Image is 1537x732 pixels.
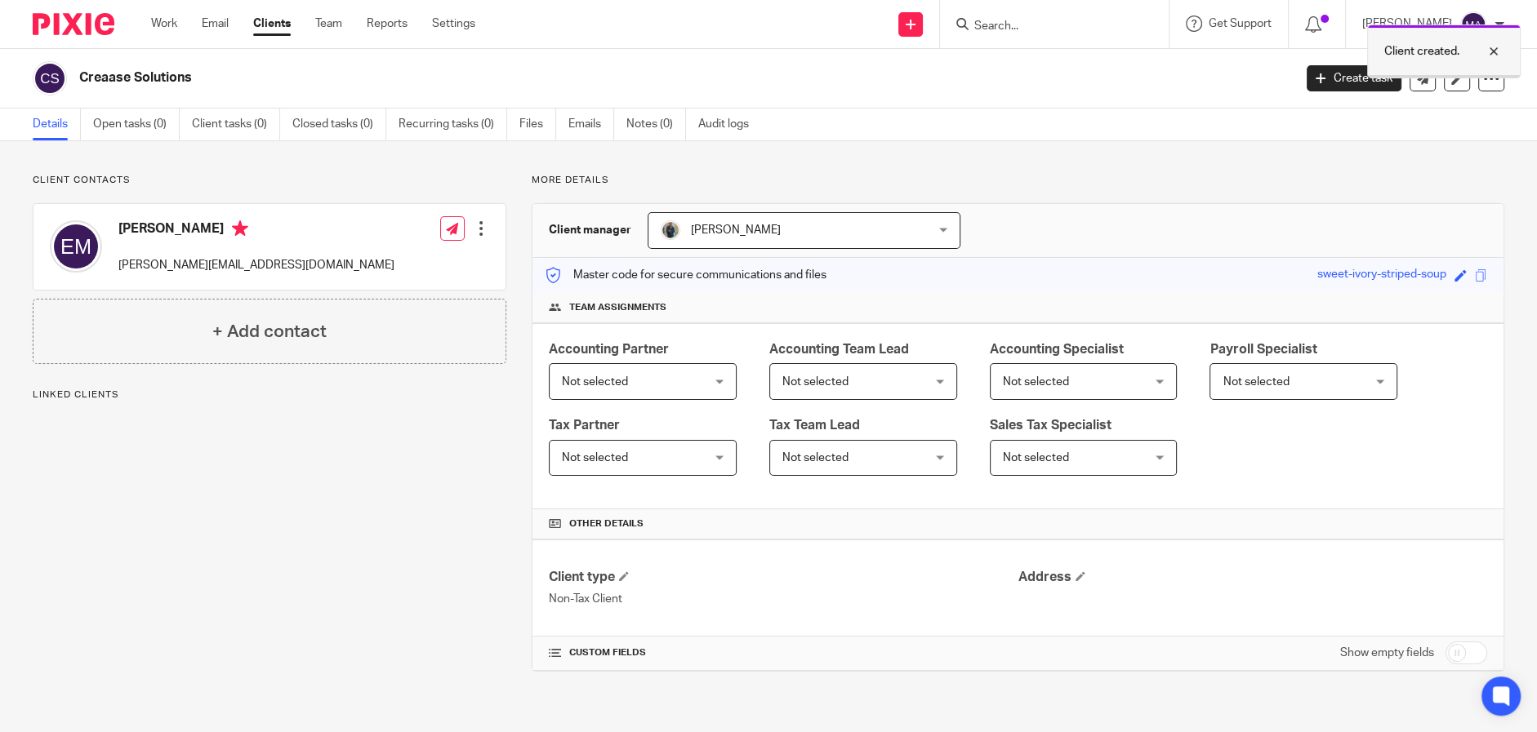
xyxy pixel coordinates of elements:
[432,16,475,32] a: Settings
[1003,452,1069,464] span: Not selected
[33,388,506,401] p: Linked clients
[118,257,394,273] p: [PERSON_NAME][EMAIL_ADDRESS][DOMAIN_NAME]
[569,517,644,530] span: Other details
[562,452,628,464] span: Not selected
[1307,65,1401,91] a: Create task
[568,109,614,140] a: Emails
[399,109,507,140] a: Recurring tasks (0)
[532,174,1504,187] p: More details
[519,109,556,140] a: Files
[33,109,81,140] a: Details
[549,646,1018,659] h4: CUSTOM FIELDS
[549,569,1018,586] h4: Client type
[367,16,408,32] a: Reports
[50,220,102,273] img: svg%3E
[1210,343,1316,356] span: Payroll Specialist
[33,13,114,35] img: Pixie
[549,419,620,432] span: Tax Partner
[212,319,327,344] h4: + Add contact
[1018,569,1487,586] h4: Address
[253,16,291,32] a: Clients
[549,343,669,356] span: Accounting Partner
[151,16,177,32] a: Work
[1317,266,1446,285] div: sweet-ivory-striped-soup
[990,343,1124,356] span: Accounting Specialist
[292,109,386,140] a: Closed tasks (0)
[562,376,628,388] span: Not selected
[33,61,67,95] img: svg%3E
[569,301,666,314] span: Team assignments
[1340,645,1434,661] label: Show empty fields
[769,419,860,432] span: Tax Team Lead
[315,16,342,32] a: Team
[990,419,1112,432] span: Sales Tax Specialist
[661,220,680,240] img: DSC08415.jpg
[549,591,1018,607] p: Non-Tax Client
[1460,11,1486,38] img: svg%3E
[698,109,761,140] a: Audit logs
[782,452,849,464] span: Not selected
[1223,376,1289,388] span: Not selected
[79,69,1041,87] h2: Creaase Solutions
[545,267,826,283] p: Master code for secure communications and files
[232,220,248,237] i: Primary
[549,222,631,238] h3: Client manager
[1003,376,1069,388] span: Not selected
[93,109,180,140] a: Open tasks (0)
[782,376,849,388] span: Not selected
[33,174,506,187] p: Client contacts
[202,16,229,32] a: Email
[118,220,394,241] h4: [PERSON_NAME]
[1384,43,1459,60] p: Client created.
[192,109,280,140] a: Client tasks (0)
[769,343,909,356] span: Accounting Team Lead
[691,224,781,236] span: [PERSON_NAME]
[626,109,686,140] a: Notes (0)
